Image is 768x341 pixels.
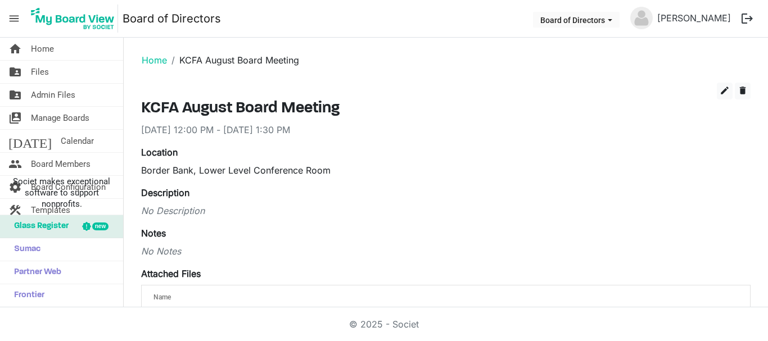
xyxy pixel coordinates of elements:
img: My Board View Logo [28,4,118,33]
li: KCFA August Board Meeting [167,53,299,67]
span: switch_account [8,107,22,129]
span: Calendar [61,130,94,152]
a: [PERSON_NAME] [653,7,735,29]
span: Sumac [8,238,40,261]
div: No Description [141,204,751,217]
label: Notes [141,226,166,240]
span: Manage Boards [31,107,89,129]
span: home [8,38,22,60]
a: Board of Directors [123,7,221,30]
div: new [92,222,109,230]
span: Societ makes exceptional software to support nonprofits. [5,176,118,210]
span: Partner Web [8,261,61,284]
span: [DATE] [8,130,52,152]
span: Board Members [31,153,91,175]
a: My Board View Logo [28,4,123,33]
span: Frontier [8,284,44,307]
label: Attached Files [141,267,201,280]
span: Name [153,293,171,301]
button: logout [735,7,759,30]
div: No Notes [141,244,751,258]
div: Border Bank, Lower Level Conference Room [141,163,751,177]
button: edit [717,83,733,99]
img: no-profile-picture.svg [630,7,653,29]
h3: KCFA August Board Meeting [141,99,751,119]
span: menu [3,8,25,29]
div: [DATE] 12:00 PM - [DATE] 1:30 PM [141,123,751,137]
span: delete [738,85,748,96]
button: Board of Directors dropdownbutton [533,12,620,28]
span: Files [31,61,49,83]
label: Description [141,186,189,199]
span: Glass Register [8,215,69,238]
span: edit [720,85,730,96]
button: delete [735,83,751,99]
span: people [8,153,22,175]
span: Admin Files [31,84,75,106]
label: Location [141,146,178,159]
span: folder_shared [8,61,22,83]
a: © 2025 - Societ [349,319,419,330]
span: folder_shared [8,84,22,106]
span: Home [31,38,54,60]
a: Home [142,54,167,66]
